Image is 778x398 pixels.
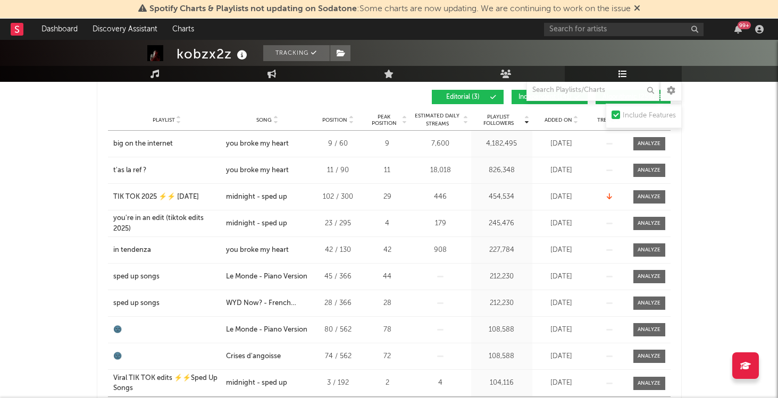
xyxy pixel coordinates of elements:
div: midnight - sped up [226,218,287,229]
div: 4 [367,218,407,229]
div: 104,116 [474,378,530,388]
a: you're in an edit (tiktok edits 2025) [113,213,221,234]
button: Tracking [263,45,330,61]
div: midnight - sped up [226,378,287,388]
div: [DATE] [535,325,588,335]
div: 108,588 [474,351,530,362]
span: Playlist [153,117,175,123]
div: 78 [367,325,407,335]
span: Position [322,117,347,123]
div: 72 [367,351,407,362]
div: 3 / 192 [314,378,362,388]
div: t'as la ref ? [113,165,146,176]
div: 212,230 [474,272,530,282]
a: 🌚 [113,325,221,335]
a: sped up songs [113,298,221,309]
div: you broke my heart [226,139,289,149]
div: 11 / 90 [314,165,362,176]
input: Search Playlists/Charts [526,80,659,101]
div: 🌚 [113,325,122,335]
div: 108,588 [474,325,530,335]
span: Added On [545,117,572,123]
div: [DATE] [535,192,588,202]
div: [DATE] [535,272,588,282]
div: [DATE] [535,298,588,309]
div: [DATE] [535,218,588,229]
div: Include Features [623,109,676,122]
div: 7,600 [413,139,469,149]
div: Crises d'angoisse [226,351,281,362]
span: Trend [597,117,615,123]
div: [DATE] [535,351,588,362]
span: Estimated Daily Streams [413,112,462,128]
div: sped up songs [113,298,160,309]
span: Independent ( 141 ) [518,94,572,100]
div: 80 / 562 [314,325,362,335]
div: midnight - sped up [226,192,287,202]
span: Spotify Charts & Playlists not updating on Sodatone [149,5,357,13]
span: Dismiss [634,5,640,13]
div: 9 [367,139,407,149]
div: 454,534 [474,192,530,202]
button: Editorial(3) [432,90,504,104]
div: Le Monde - Piano Version [226,325,307,335]
div: TIK TOK 2025 ⚡⚡ [DATE] [113,192,199,202]
div: 23 / 295 [314,218,362,229]
div: 908 [413,245,469,256]
div: 245,476 [474,218,530,229]
div: 4,182,495 [474,139,530,149]
div: [DATE] [535,378,588,388]
span: Peak Position [367,114,401,126]
div: 227,784 [474,245,530,256]
div: kobzx2z [177,45,250,63]
div: 102 / 300 [314,192,362,202]
a: 🌚 [113,351,221,362]
div: in tendenza [113,245,151,256]
div: 42 / 130 [314,245,362,256]
span: Playlist Followers [474,114,523,126]
div: 74 / 562 [314,351,362,362]
span: Editorial ( 3 ) [439,94,488,100]
span: : Some charts are now updating. We are continuing to work on the issue [149,5,631,13]
div: 179 [413,218,469,229]
div: 9 / 60 [314,139,362,149]
input: Search for artists [544,23,704,36]
div: [DATE] [535,139,588,149]
div: 4 [413,378,469,388]
div: big on the internet [113,139,173,149]
div: sped up songs [113,272,160,282]
a: t'as la ref ? [113,165,221,176]
div: WYD Now? - French Remix [226,298,309,309]
div: 45 / 366 [314,272,362,282]
div: 42 [367,245,407,256]
div: 99 + [738,21,751,29]
div: 212,230 [474,298,530,309]
div: 446 [413,192,469,202]
a: in tendenza [113,245,221,256]
button: Independent(141) [512,90,588,104]
div: 28 [367,298,407,309]
div: Le Monde - Piano Version [226,272,307,282]
div: [DATE] [535,245,588,256]
div: 11 [367,165,407,176]
div: 18,018 [413,165,469,176]
div: 826,348 [474,165,530,176]
div: you broke my heart [226,165,289,176]
div: 🌚 [113,351,122,362]
a: Dashboard [34,19,85,40]
div: 28 / 366 [314,298,362,309]
div: you broke my heart [226,245,289,256]
div: 2 [367,378,407,388]
div: 44 [367,272,407,282]
a: Viral TIK TOK edits ⚡⚡Sped Up Songs [113,373,221,394]
a: Charts [165,19,202,40]
span: Song [256,117,272,123]
a: big on the internet [113,139,221,149]
div: 29 [367,192,407,202]
div: [DATE] [535,165,588,176]
a: Discovery Assistant [85,19,165,40]
button: 99+ [734,25,742,33]
a: TIK TOK 2025 ⚡⚡ [DATE] [113,192,221,202]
